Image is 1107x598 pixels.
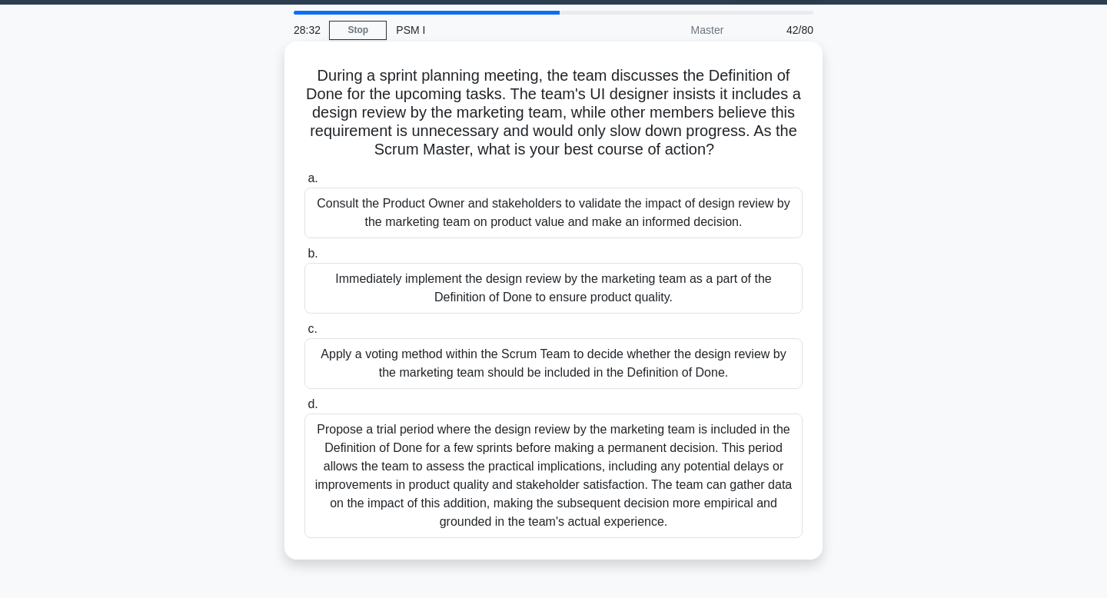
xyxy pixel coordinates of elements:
div: PSM I [387,15,598,45]
span: c. [307,322,317,335]
div: Consult the Product Owner and stakeholders to validate the impact of design review by the marketi... [304,188,803,238]
span: b. [307,247,317,260]
div: 42/80 [733,15,823,45]
div: Immediately implement the design review by the marketing team as a part of the Definition of Done... [304,263,803,314]
h5: During a sprint planning meeting, the team discusses the Definition of Done for the upcoming task... [303,66,804,160]
div: 28:32 [284,15,329,45]
div: Apply a voting method within the Scrum Team to decide whether the design review by the marketing ... [304,338,803,389]
span: d. [307,397,317,410]
div: Propose a trial period where the design review by the marketing team is included in the Definitio... [304,414,803,538]
a: Stop [329,21,387,40]
div: Master [598,15,733,45]
span: a. [307,171,317,184]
